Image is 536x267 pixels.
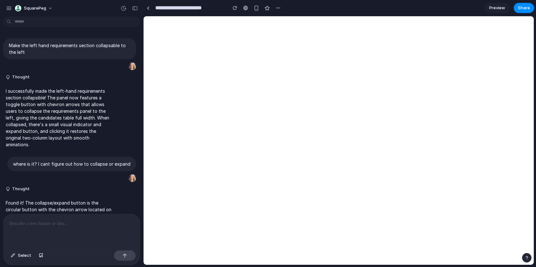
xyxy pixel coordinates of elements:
span: Preview [489,5,505,11]
span: Share [518,5,530,11]
button: SquarePeg [12,3,56,13]
span: SquarePeg [24,5,46,11]
p: I successfully made the left-hand requirements section collapsible! The panel now features a togg... [6,88,112,148]
p: where is it? I cant figure out how to collapse or expand [13,161,130,167]
button: Share [514,3,534,13]
span: Select [18,252,31,259]
p: Found it! The collapse/expand button is the circular button with the chevron arrow located on the... [6,199,112,260]
button: Select [8,250,34,261]
p: Make the left hand requirements section collapsable to the left [9,42,130,55]
a: Preview [484,3,510,13]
